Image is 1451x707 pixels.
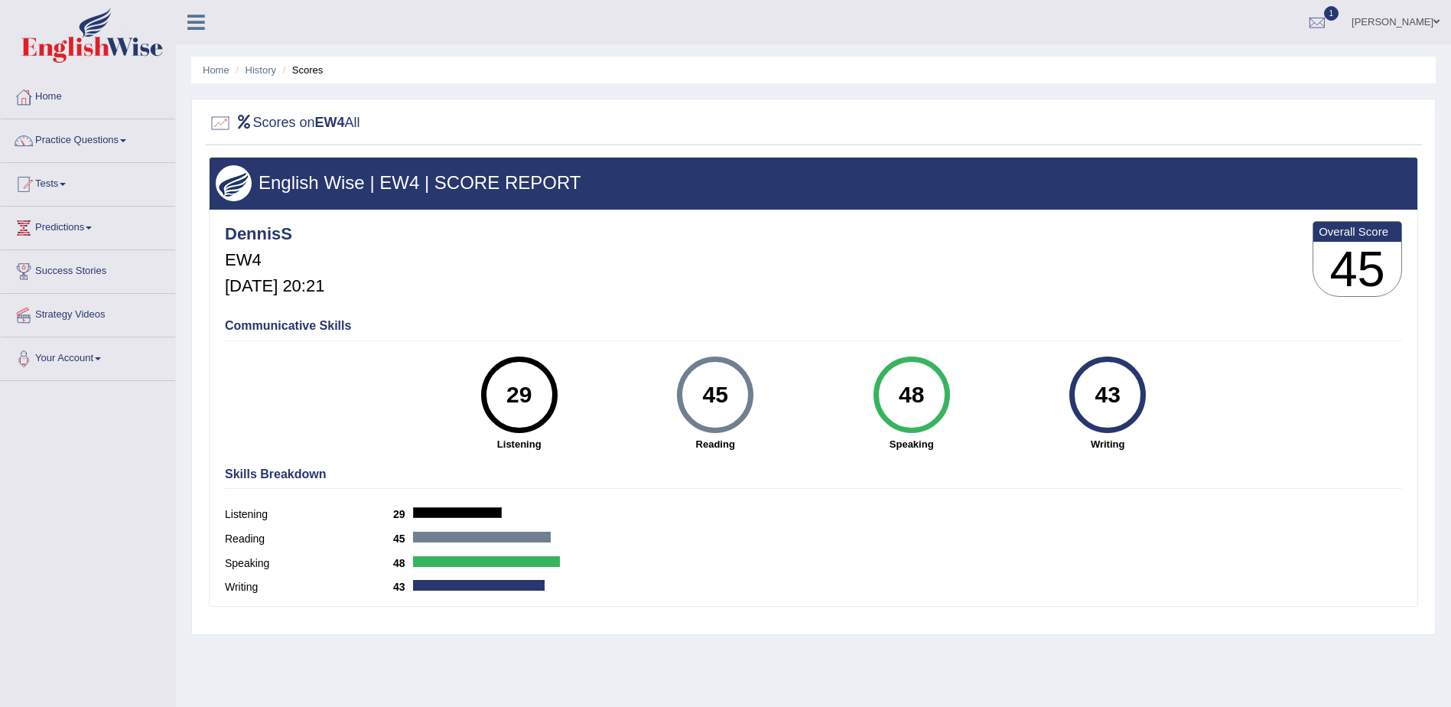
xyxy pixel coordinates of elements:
a: History [246,64,276,76]
strong: Listening [428,437,609,451]
span: 1 [1324,6,1339,21]
img: wings.png [216,165,252,201]
a: Success Stories [1,250,175,288]
h4: Skills Breakdown [225,468,1402,481]
a: Predictions [1,207,175,245]
a: Your Account [1,337,175,376]
strong: Speaking [821,437,1001,451]
label: Writing [225,579,393,595]
h5: EW4 [225,251,324,269]
h4: Communicative Skills [225,319,1402,333]
b: 45 [393,533,413,545]
label: Listening [225,507,393,523]
h3: 45 [1313,242,1401,297]
a: Home [203,64,229,76]
strong: Writing [1017,437,1198,451]
h2: Scores on All [209,112,360,135]
b: 43 [393,581,413,593]
div: 48 [883,363,939,427]
div: 45 [688,363,743,427]
b: 29 [393,508,413,520]
h4: DennisS [225,225,324,243]
label: Reading [225,531,393,547]
b: Overall Score [1319,225,1396,238]
a: Practice Questions [1,119,175,158]
a: Strategy Videos [1,294,175,332]
a: Tests [1,163,175,201]
b: 48 [393,557,413,569]
div: 29 [491,363,547,427]
b: EW4 [315,115,345,130]
strong: Reading [625,437,805,451]
label: Speaking [225,555,393,572]
div: 43 [1079,363,1135,427]
h3: English Wise | EW4 | SCORE REPORT [216,173,1411,193]
h5: [DATE] 20:21 [225,277,324,295]
a: Home [1,76,175,114]
li: Scores [279,63,324,77]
